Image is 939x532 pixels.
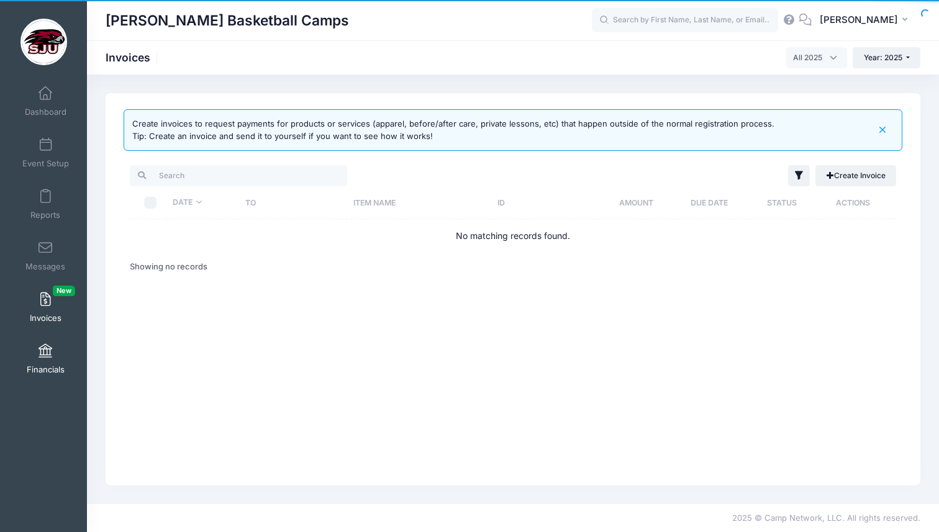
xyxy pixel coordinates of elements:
[25,107,66,117] span: Dashboard
[30,210,60,220] span: Reports
[819,186,892,219] th: Actions
[812,6,920,35] button: [PERSON_NAME]
[106,6,349,35] h1: [PERSON_NAME] Basketball Camps
[130,165,347,186] input: Search
[30,313,61,323] span: Invoices
[673,186,746,219] th: Due Date: activate to sort column ascending
[25,261,65,272] span: Messages
[745,186,819,219] th: Status: activate to sort column ascending
[130,253,207,281] div: Showing no records
[732,513,920,523] span: 2025 © Camp Network, LLC. All rights reserved.
[347,186,491,219] th: Item Name: activate to sort column ascending
[20,19,67,65] img: Cindy Griffin Basketball Camps
[815,165,896,186] a: Create Invoice
[492,186,599,219] th: ID: activate to sort column ascending
[106,51,161,64] h1: Invoices
[132,118,774,142] div: Create invoices to request payments for products or services (apparel, before/after care, private...
[864,53,902,62] span: Year: 2025
[592,8,778,33] input: Search by First Name, Last Name, or Email...
[16,183,75,226] a: Reports
[53,286,75,296] span: New
[853,47,920,68] button: Year: 2025
[16,131,75,174] a: Event Setup
[166,186,240,219] th: Date: activate to sort column ascending
[820,13,898,27] span: [PERSON_NAME]
[16,337,75,381] a: Financials
[239,186,347,219] th: To: activate to sort column ascending
[786,47,847,68] span: All 2025
[16,234,75,277] a: Messages
[793,52,822,63] span: All 2025
[22,158,69,169] span: Event Setup
[130,219,896,252] td: No matching records found.
[16,79,75,123] a: Dashboard
[16,286,75,329] a: InvoicesNew
[599,186,673,219] th: Amount: activate to sort column ascending
[27,364,65,375] span: Financials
